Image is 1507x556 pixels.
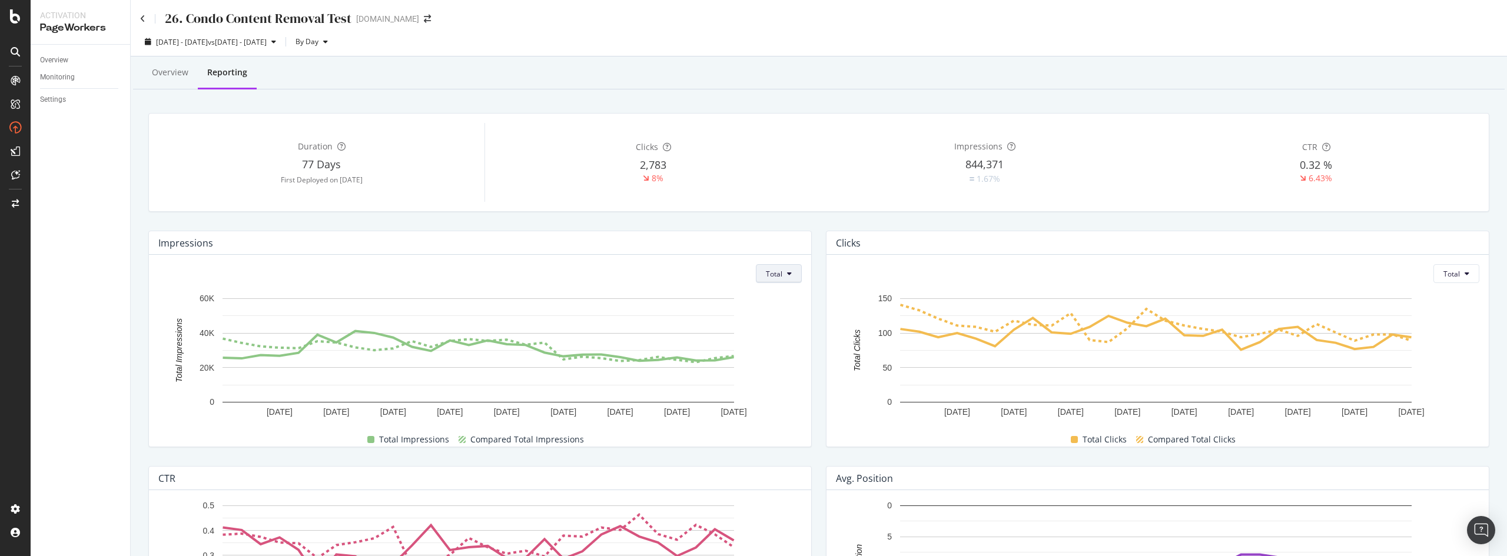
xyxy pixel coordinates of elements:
[1148,432,1236,447] span: Compared Total Clicks
[158,292,798,422] svg: A chart.
[1309,172,1332,184] div: 6.43%
[267,407,293,417] text: [DATE]
[437,407,463,417] text: [DATE]
[158,472,175,484] div: CTR
[852,329,862,371] text: Total Clicks
[664,407,690,417] text: [DATE]
[836,292,1475,422] svg: A chart.
[298,141,333,152] span: Duration
[302,157,341,171] span: 77 Days
[291,36,318,46] span: By Day
[836,472,893,484] div: Avg. position
[494,407,520,417] text: [DATE]
[1443,269,1460,279] span: Total
[550,407,576,417] text: [DATE]
[210,398,214,407] text: 0
[1228,407,1254,417] text: [DATE]
[40,54,122,66] a: Overview
[652,172,663,184] div: 8%
[1083,432,1127,447] span: Total Clicks
[379,432,449,447] span: Total Impressions
[165,9,351,28] div: 26. Condo Content Removal Test
[1171,407,1197,417] text: [DATE]
[40,21,121,35] div: PageWorkers
[200,328,215,338] text: 40K
[152,66,188,78] div: Overview
[40,94,122,106] a: Settings
[977,173,1000,185] div: 1.67%
[203,501,215,511] text: 0.5
[156,37,208,47] span: [DATE] - [DATE]
[1398,407,1424,417] text: [DATE]
[1342,407,1367,417] text: [DATE]
[291,32,333,51] button: By Day
[944,407,970,417] text: [DATE]
[836,237,861,249] div: Clicks
[323,407,349,417] text: [DATE]
[470,432,584,447] span: Compared Total Impressions
[158,237,213,249] div: Impressions
[878,294,892,304] text: 150
[882,363,892,372] text: 50
[954,141,1003,152] span: Impressions
[878,328,892,338] text: 100
[1300,158,1332,172] span: 0.32 %
[424,15,431,23] div: arrow-right-arrow-left
[140,15,145,23] a: Click to go back
[200,363,215,372] text: 20K
[158,175,484,185] div: First Deployed on [DATE]
[970,177,974,181] img: Equal
[1467,516,1495,544] div: Open Intercom Messenger
[608,407,633,417] text: [DATE]
[203,526,215,535] text: 0.4
[1285,407,1311,417] text: [DATE]
[887,501,892,511] text: 0
[40,71,75,84] div: Monitoring
[40,54,68,66] div: Overview
[380,407,406,417] text: [DATE]
[40,71,122,84] a: Monitoring
[200,294,215,304] text: 60K
[640,158,666,172] span: 2,783
[1302,141,1317,152] span: CTR
[887,398,892,407] text: 0
[40,94,66,106] div: Settings
[207,66,247,78] div: Reporting
[721,407,746,417] text: [DATE]
[1058,407,1084,417] text: [DATE]
[965,157,1004,171] span: 844,371
[766,269,782,279] span: Total
[140,32,281,51] button: [DATE] - [DATE]vs[DATE] - [DATE]
[1114,407,1140,417] text: [DATE]
[40,9,121,21] div: Activation
[887,532,892,542] text: 5
[174,318,184,382] text: Total Impressions
[1433,264,1479,283] button: Total
[356,13,419,25] div: [DOMAIN_NAME]
[208,37,267,47] span: vs [DATE] - [DATE]
[636,141,658,152] span: Clicks
[1001,407,1027,417] text: [DATE]
[756,264,802,283] button: Total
